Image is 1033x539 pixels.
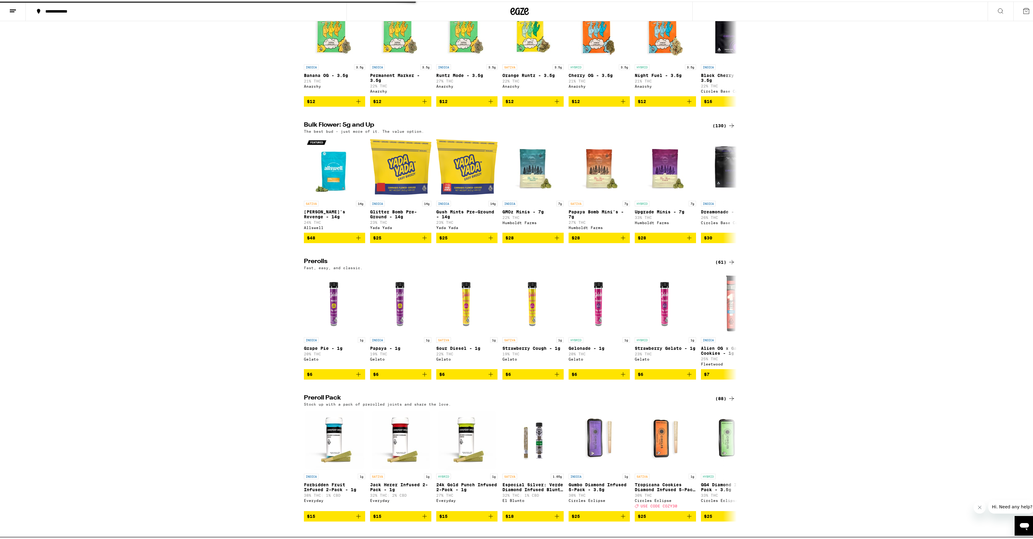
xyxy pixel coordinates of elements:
[436,71,498,76] p: Runtz Mode - 3.5g
[502,408,564,469] img: El Blunto - Especial Silver: Verde Diamond Infused Blunt - 1.65g
[569,497,630,501] div: Circles Eclipse
[370,88,431,92] div: Anarchy
[502,83,564,87] div: Anarchy
[635,135,696,231] a: Open page for Upgrade Minis - 7g from Humboldt Farms
[572,512,580,517] span: $25
[436,368,498,378] button: Add to bag
[370,408,431,469] img: Everyday - Jack Herer Infused 2-Pack - 1g
[701,510,762,520] button: Add to bag
[370,368,431,378] button: Add to bag
[502,472,517,478] p: SATIVA
[304,368,365,378] button: Add to bag
[701,361,762,365] div: Fleetwood
[635,344,696,349] p: Strawberry Gelato - 1g
[502,208,564,213] p: GMOz Minis - 7g
[436,83,498,87] div: Anarchy
[569,472,583,478] p: INDICA
[569,63,583,68] p: HYBRID
[715,257,735,264] a: (61)
[569,83,630,87] div: Anarchy
[689,199,696,205] p: 7g
[638,370,643,375] span: $6
[635,208,696,213] p: Upgrade Minis - 7g
[569,135,630,231] a: Open page for Papaya Bomb Mini's - 7g from Humboldt Farms
[635,481,696,491] p: Tropicana Cookies Diamond Infused 5-Pack - 3.5g
[422,199,431,205] p: 14g
[701,408,762,510] a: Open page for GG4 Diamond Infused 5-Pack - 3.5g from Circles Eclipse
[439,97,448,102] span: $12
[370,271,431,333] img: Gelato - Papaya - 1g
[502,350,564,354] p: 19% THC
[420,63,431,68] p: 3.5g
[715,393,735,401] a: (88)
[635,63,649,68] p: HYBRID
[370,224,431,228] div: Yada Yada
[635,472,649,478] p: SATIVA
[358,472,365,478] p: 1g
[373,97,381,102] span: $12
[569,481,630,491] p: Gumbo Diamond Infused 5-Pack - 3.5g
[502,408,564,510] a: Open page for Especial Silver: Verde Diamond Infused Blunt - 1.65g from El Blunto
[556,336,564,341] p: 1g
[436,208,498,218] p: Gush Mints Pre-Ground - 14g
[502,71,564,76] p: Orange Runtz - 3.5g
[635,497,696,501] div: Circles Eclipse
[436,481,498,491] p: 24k Gold Punch Infused 2-Pack - 1g
[370,408,431,510] a: Open page for Jack Herer Infused 2-Pack - 1g from Everyday
[370,472,385,478] p: SATIVA
[436,199,451,205] p: INDICA
[307,370,312,375] span: $6
[635,135,696,196] img: Humboldt Farms - Upgrade Minis - 7g
[641,503,677,507] span: USE CODE COZY30
[635,95,696,105] button: Add to bag
[701,368,762,378] button: Add to bag
[502,95,564,105] button: Add to bag
[356,199,365,205] p: 14g
[556,199,564,205] p: 7g
[701,135,762,196] img: Circles Base Camp - Dreamonade - 7g
[436,135,498,196] img: Yada Yada - Gush Mints Pre-Ground - 14g
[304,408,365,469] img: Everyday - Forbidden Fruit Infused 2-Pack - 1g
[701,208,762,213] p: Dreamonade - 7g
[373,370,379,375] span: $6
[304,135,365,231] a: Open page for Jack's Revenge - 14g from Allswell
[304,264,363,268] p: Fast, easy, and classic.
[701,219,762,223] div: Circles Base Camp
[635,199,649,205] p: HYBRID
[635,510,696,520] button: Add to bag
[304,350,365,354] p: 20% THC
[370,356,431,360] div: Gelato
[370,350,431,354] p: 19% THC
[304,231,365,242] button: Add to bag
[635,78,696,82] p: 21% THC
[370,497,431,501] div: Everyday
[370,336,385,341] p: INDICA
[635,271,696,368] a: Open page for Strawberry Gelato - 1g from Gelato
[439,234,448,239] span: $25
[701,497,762,501] div: Circles Eclipse
[635,368,696,378] button: Add to bag
[569,408,630,510] a: Open page for Gumbo Diamond Infused 5-Pack - 3.5g from Circles Eclipse
[704,370,709,375] span: $7
[689,336,696,341] p: 1g
[569,356,630,360] div: Gelato
[635,83,696,87] div: Anarchy
[569,492,630,496] p: 30% THC
[635,408,696,469] img: Circles Eclipse - Tropicana Cookies Diamond Infused 5-Pack - 3.5g
[436,350,498,354] p: 22% THC
[569,408,630,469] img: Circles Eclipse - Gumbo Diamond Infused 5-Pack - 3.5g
[701,231,762,242] button: Add to bag
[304,63,319,68] p: INDICA
[701,481,762,491] p: GG4 Diamond Infused 5-Pack - 3.5g
[569,231,630,242] button: Add to bag
[439,370,445,375] span: $6
[502,199,517,205] p: INDICA
[502,219,564,223] div: Humboldt Farms
[502,510,564,520] button: Add to bag
[635,336,649,341] p: HYBRID
[436,95,498,105] button: Add to bag
[701,271,762,368] a: Open page for Alien OG x Garlic Cookies - 1g from Fleetwood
